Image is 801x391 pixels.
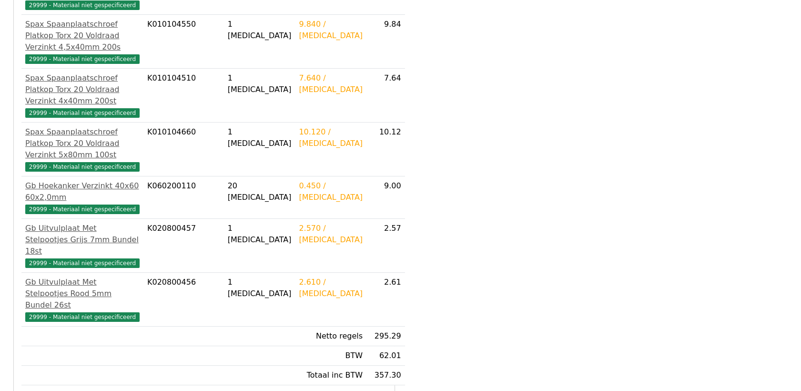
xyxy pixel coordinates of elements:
a: Spax Spaanplaatschroef Platkop Torx 20 Voldraad Verzinkt 4x40mm 200st29999 - Materiaal niet gespe... [25,72,140,118]
span: 29999 - Materiaal niet gespecificeerd [25,312,140,322]
span: 29999 - Materiaal niet gespecificeerd [25,162,140,172]
span: 29999 - Materiaal niet gespecificeerd [25,205,140,214]
div: 1 [MEDICAL_DATA] [228,126,292,149]
div: 20 [MEDICAL_DATA] [228,180,292,203]
div: 9.840 / [MEDICAL_DATA] [299,19,363,41]
a: Spax Spaanplaatschroef Platkop Torx 20 Voldraad Verzinkt 4,5x40mm 200s29999 - Materiaal niet gesp... [25,19,140,64]
td: K010104550 [143,15,224,69]
span: 29999 - Materiaal niet gespecificeerd [25,258,140,268]
td: 62.01 [366,346,405,366]
span: 29999 - Materiaal niet gespecificeerd [25,0,140,10]
td: K010104660 [143,123,224,176]
td: K020800456 [143,273,224,327]
div: 2.610 / [MEDICAL_DATA] [299,277,363,299]
td: 357.30 [366,366,405,385]
td: 9.00 [366,176,405,219]
span: 29999 - Materiaal niet gespecificeerd [25,54,140,64]
td: K010104510 [143,69,224,123]
td: 295.29 [366,327,405,346]
td: 2.61 [366,273,405,327]
td: BTW [295,346,366,366]
div: 0.450 / [MEDICAL_DATA] [299,180,363,203]
div: Gb Uitvulplaat Met Stelpootjes Grijs 7mm Bundel 18st [25,223,140,257]
td: Netto regels [295,327,366,346]
a: Gb Uitvulplaat Met Stelpootjes Grijs 7mm Bundel 18st29999 - Materiaal niet gespecificeerd [25,223,140,268]
div: 2.570 / [MEDICAL_DATA] [299,223,363,246]
div: 1 [MEDICAL_DATA] [228,19,292,41]
a: Spax Spaanplaatschroef Platkop Torx 20 Voldraad Verzinkt 5x80mm 100st29999 - Materiaal niet gespe... [25,126,140,172]
div: Spax Spaanplaatschroef Platkop Torx 20 Voldraad Verzinkt 4x40mm 200st [25,72,140,107]
td: K020800457 [143,219,224,273]
div: Gb Hoekanker Verzinkt 40x60 60x2,0mm [25,180,140,203]
td: Totaal inc BTW [295,366,366,385]
td: 2.57 [366,219,405,273]
div: 10.120 / [MEDICAL_DATA] [299,126,363,149]
div: Gb Uitvulplaat Met Stelpootjes Rood 5mm Bundel 26st [25,277,140,311]
td: 10.12 [366,123,405,176]
a: Gb Uitvulplaat Met Stelpootjes Rood 5mm Bundel 26st29999 - Materiaal niet gespecificeerd [25,277,140,322]
a: Gb Hoekanker Verzinkt 40x60 60x2,0mm29999 - Materiaal niet gespecificeerd [25,180,140,215]
td: 7.64 [366,69,405,123]
div: 1 [MEDICAL_DATA] [228,223,292,246]
div: 1 [MEDICAL_DATA] [228,72,292,95]
div: Spax Spaanplaatschroef Platkop Torx 20 Voldraad Verzinkt 4,5x40mm 200s [25,19,140,53]
td: K060200110 [143,176,224,219]
span: 29999 - Materiaal niet gespecificeerd [25,108,140,118]
div: 1 [MEDICAL_DATA] [228,277,292,299]
div: Spax Spaanplaatschroef Platkop Torx 20 Voldraad Verzinkt 5x80mm 100st [25,126,140,161]
td: 9.84 [366,15,405,69]
div: 7.640 / [MEDICAL_DATA] [299,72,363,95]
